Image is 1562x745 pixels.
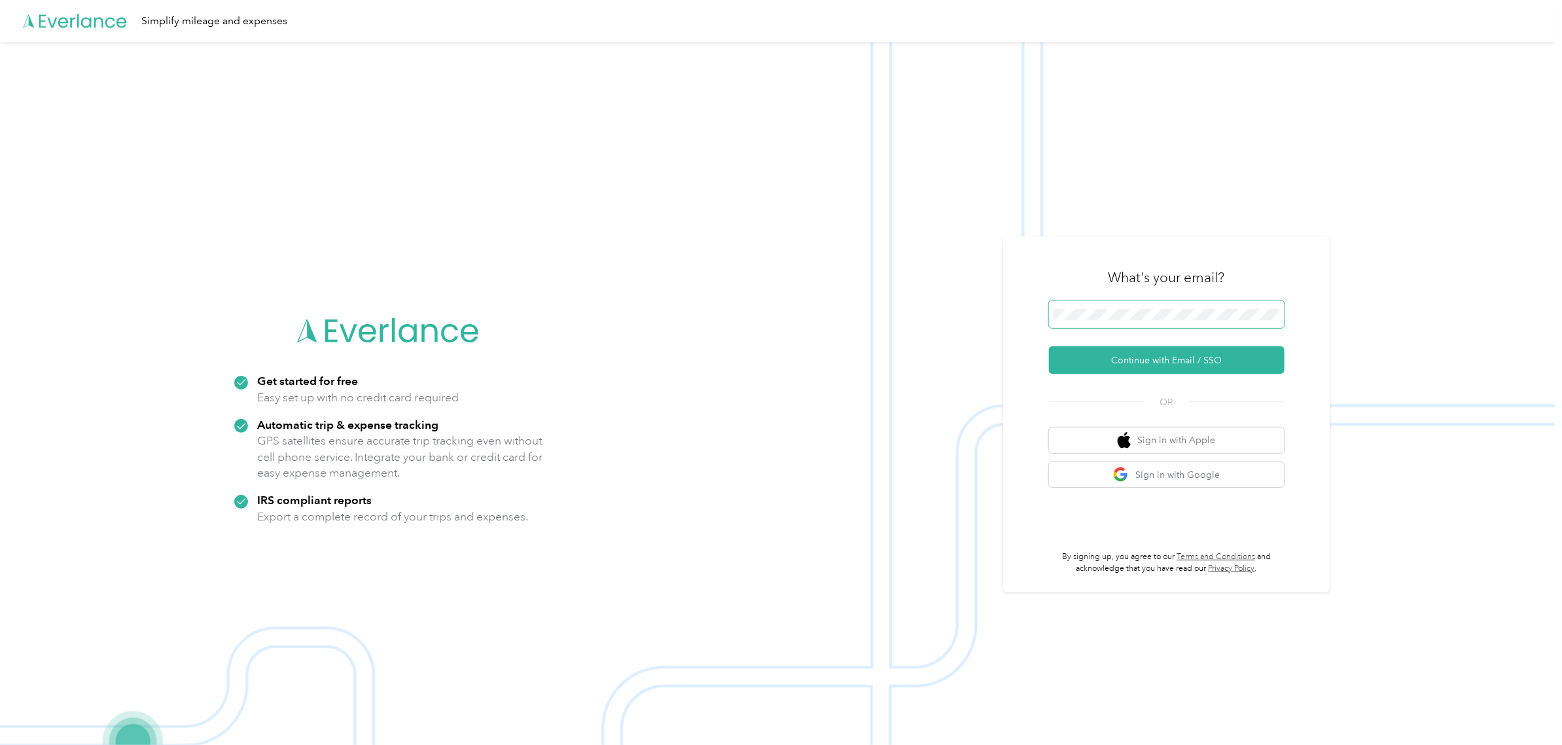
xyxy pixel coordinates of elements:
p: Easy set up with no credit card required [257,390,459,406]
strong: Get started for free [257,374,358,388]
a: Privacy Policy [1209,564,1255,573]
strong: IRS compliant reports [257,493,372,507]
strong: Automatic trip & expense tracking [257,418,438,431]
h3: What's your email? [1109,268,1225,287]
div: Simplify mileage and expenses [141,13,287,29]
p: GPS satellites ensure accurate trip tracking even without cell phone service. Integrate your bank... [257,433,543,481]
button: google logoSign in with Google [1049,462,1285,488]
img: apple logo [1118,432,1131,448]
img: google logo [1113,467,1129,483]
p: Export a complete record of your trips and expenses. [257,509,528,525]
p: By signing up, you agree to our and acknowledge that you have read our . [1049,551,1285,574]
a: Terms and Conditions [1177,552,1255,562]
span: OR [1144,395,1190,409]
button: apple logoSign in with Apple [1049,427,1285,453]
button: Continue with Email / SSO [1049,346,1285,374]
